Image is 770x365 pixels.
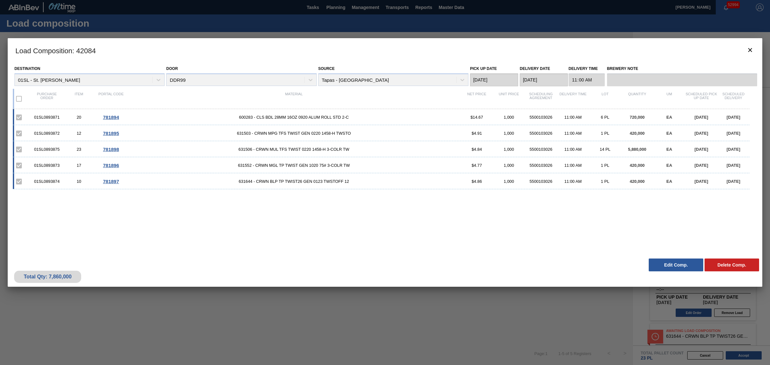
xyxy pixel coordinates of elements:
div: 01SL0893874 [31,179,63,184]
span: 420,000 [630,179,645,184]
span: [DATE] [695,147,708,152]
span: EA [666,163,672,168]
label: Door [166,66,178,71]
div: Go to Order [95,163,127,168]
div: Lot [589,92,621,106]
div: 5500103026 [525,163,557,168]
div: 01SL0893873 [31,163,63,168]
div: Item [63,92,95,106]
div: UM [653,92,685,106]
div: Scheduled Pick up Date [685,92,717,106]
span: 631506 - CRWN MUL TFS TWIST 0220 1458-H 3-COLR TW [127,147,461,152]
div: 5500103026 [525,131,557,136]
div: 20 [63,115,95,120]
div: Go to Order [95,179,127,184]
div: 17 [63,163,95,168]
div: Material [127,92,461,106]
div: 1,000 [493,131,525,136]
div: 1,000 [493,179,525,184]
div: 5500103026 [525,115,557,120]
div: 23 [63,147,95,152]
div: Purchase order [31,92,63,106]
div: Scheduled Delivery [717,92,749,106]
div: Portal code [95,92,127,106]
span: [DATE] [727,147,740,152]
div: 1,000 [493,147,525,152]
div: $4.86 [461,179,493,184]
label: Brewery Note [607,64,757,73]
div: 1 PL [589,179,621,184]
div: 1 PL [589,131,621,136]
div: $4.84 [461,147,493,152]
div: Unit Price [493,92,525,106]
span: 781898 [103,147,119,152]
span: [DATE] [695,179,708,184]
span: [DATE] [727,115,740,120]
span: 631644 - CRWN BLP TP TWIST26 GEN 0123 TWSTOFF 12 [127,179,461,184]
div: 01SL0893871 [31,115,63,120]
div: Scheduling Agreement [525,92,557,106]
div: 1 PL [589,163,621,168]
span: EA [666,115,672,120]
label: Destination [14,66,40,71]
div: 01SL0893875 [31,147,63,152]
div: 14 PL [589,147,621,152]
label: Delivery Date [520,66,550,71]
div: 5500103026 [525,147,557,152]
div: Go to Order [95,131,127,136]
label: Pick up Date [470,66,497,71]
div: Delivery Time [557,92,589,106]
div: Go to Order [95,115,127,120]
div: 11:00 AM [557,179,589,184]
span: [DATE] [695,115,708,120]
div: 11:00 AM [557,131,589,136]
span: EA [666,131,672,136]
button: Delete Comp. [705,259,759,271]
span: [DATE] [727,179,740,184]
label: Source [318,66,335,71]
div: $4.77 [461,163,493,168]
span: 600283 - CLS BDL 28MM 16OZ 0920 ALUM ROLL STD 2-C [127,115,461,120]
div: 10 [63,179,95,184]
div: $4.91 [461,131,493,136]
span: 720,000 [630,115,645,120]
span: 631552 - CRWN MGL TP TWIST GEN 1020 75# 3-COLR TW [127,163,461,168]
span: 781894 [103,115,119,120]
div: 6 PL [589,115,621,120]
span: 5,880,000 [628,147,646,152]
span: [DATE] [727,163,740,168]
div: 1,000 [493,115,525,120]
div: Total Qty: 7,860,000 [19,274,76,280]
div: 12 [63,131,95,136]
div: Quantity [621,92,653,106]
span: 420,000 [630,131,645,136]
div: 11:00 AM [557,115,589,120]
button: Edit Comp. [649,259,703,271]
span: [DATE] [695,163,708,168]
span: [DATE] [727,131,740,136]
div: Go to Order [95,147,127,152]
div: Net Price [461,92,493,106]
div: $14.67 [461,115,493,120]
span: 631503 - CRWN MPG TFS TWIST GEN 0220 1458-H TWSTO [127,131,461,136]
div: 11:00 AM [557,147,589,152]
span: 781896 [103,163,119,168]
div: 1,000 [493,163,525,168]
div: 11:00 AM [557,163,589,168]
div: 5500103026 [525,179,557,184]
h3: Load Composition : 42084 [8,38,762,63]
span: 781897 [103,179,119,184]
input: mm/dd/yyyy [470,73,518,86]
span: [DATE] [695,131,708,136]
span: EA [666,179,672,184]
div: 01SL0893872 [31,131,63,136]
label: Delivery Time [569,64,605,73]
input: mm/dd/yyyy [520,73,568,86]
span: 781895 [103,131,119,136]
span: 420,000 [630,163,645,168]
span: EA [666,147,672,152]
